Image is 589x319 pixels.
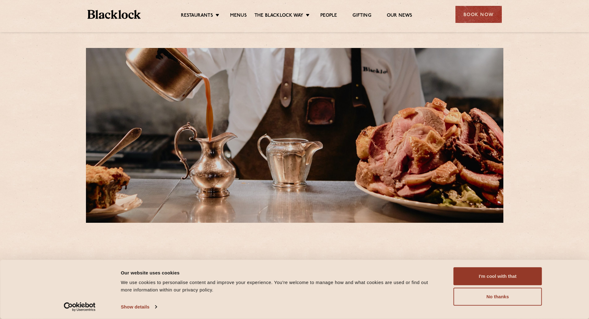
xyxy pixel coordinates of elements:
[320,13,337,19] a: People
[230,13,247,19] a: Menus
[121,279,440,294] div: We use cookies to personalise content and improve your experience. You're welcome to manage how a...
[181,13,213,19] a: Restaurants
[352,13,371,19] a: Gifting
[454,288,542,306] button: No thanks
[121,302,157,312] a: Show details
[387,13,412,19] a: Our News
[454,267,542,285] button: I'm cool with that
[53,302,107,312] a: Usercentrics Cookiebot - opens in a new window
[121,269,440,276] div: Our website uses cookies
[87,10,141,19] img: BL_Textured_Logo-footer-cropped.svg
[254,13,303,19] a: The Blacklock Way
[455,6,502,23] div: Book Now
